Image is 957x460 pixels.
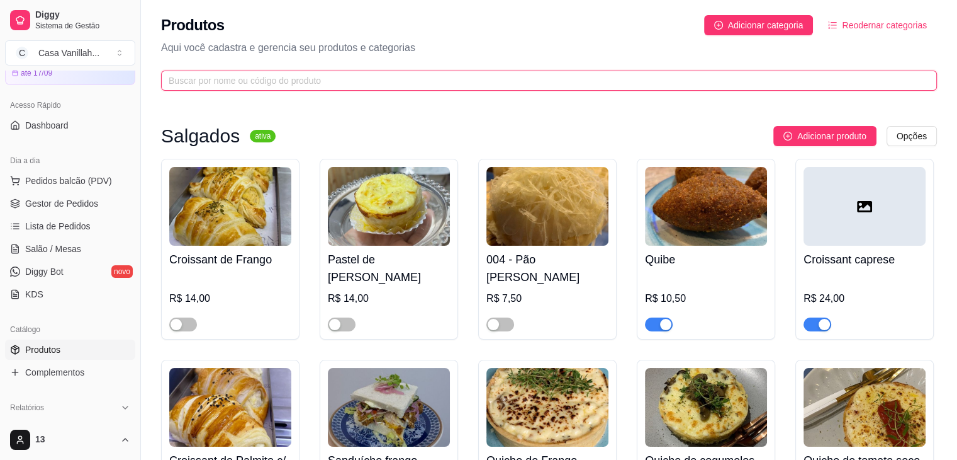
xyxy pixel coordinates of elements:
[5,5,135,35] a: DiggySistema de Gestão
[161,129,240,144] h3: Salgados
[704,15,814,35] button: Adicionar categoria
[5,284,135,304] a: KDS
[645,291,767,306] div: R$ 10,50
[16,47,28,59] span: C
[169,368,291,447] img: product-image
[828,21,837,30] span: ordered-list
[5,115,135,135] a: Dashboard
[486,251,608,286] h4: 004 - Pão [PERSON_NAME]
[35,434,115,446] span: 13
[161,40,937,55] p: Aqui você cadastra e gerencia seu produtos e categorias
[5,418,135,438] a: Relatórios de vendas
[25,366,84,379] span: Complementos
[5,151,135,171] div: Dia a dia
[773,126,876,146] button: Adicionar produto
[250,130,276,142] sup: ativa
[5,425,135,455] button: 13
[842,18,927,32] span: Reodernar categorias
[25,288,43,301] span: KDS
[10,403,44,413] span: Relatórios
[25,343,60,356] span: Produtos
[897,129,927,143] span: Opções
[645,368,767,447] img: product-image
[25,197,98,210] span: Gestor de Pedidos
[5,262,135,282] a: Diggy Botnovo
[714,21,723,30] span: plus-circle
[818,15,937,35] button: Reodernar categorias
[5,340,135,360] a: Produtos
[328,167,450,246] img: product-image
[645,251,767,268] h4: Quibe
[486,368,608,447] img: product-image
[5,193,135,214] a: Gestor de Pedidos
[25,265,64,278] span: Diggy Bot
[25,220,91,233] span: Lista de Pedidos
[486,167,608,246] img: product-image
[25,175,112,187] span: Pedidos balcão (PDV)
[728,18,803,32] span: Adicionar categoria
[169,167,291,246] img: product-image
[5,171,135,191] button: Pedidos balcão (PDV)
[328,251,450,286] h4: Pastel de [PERSON_NAME]
[25,119,69,132] span: Dashboard
[5,40,135,66] button: Select a team
[803,291,926,306] div: R$ 24,00
[5,239,135,259] a: Salão / Mesas
[887,126,937,146] button: Opções
[35,21,130,31] span: Sistema de Gestão
[21,68,52,78] article: até 17/09
[38,47,99,59] div: Casa Vanillah ...
[5,362,135,382] a: Complementos
[803,368,926,447] img: product-image
[5,216,135,236] a: Lista de Pedidos
[169,251,291,268] h4: Croissant de Frango
[25,243,81,255] span: Salão / Mesas
[5,95,135,115] div: Acesso Rápido
[645,167,767,246] img: product-image
[5,319,135,340] div: Catálogo
[803,251,926,268] h4: Croissant caprese
[797,129,866,143] span: Adicionar produto
[161,15,225,35] h2: Produtos
[169,74,919,88] input: Buscar por nome ou código do produto
[328,291,450,306] div: R$ 14,00
[783,132,792,141] span: plus-circle
[328,368,450,447] img: product-image
[486,291,608,306] div: R$ 7,50
[35,9,130,21] span: Diggy
[169,291,291,306] div: R$ 14,00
